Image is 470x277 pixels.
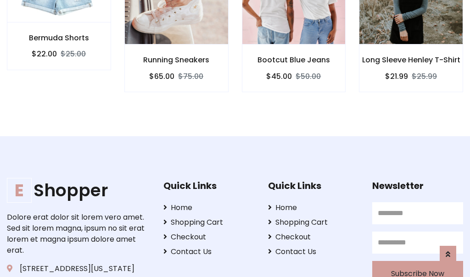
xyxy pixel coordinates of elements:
del: $25.00 [61,49,86,59]
h1: Shopper [7,180,149,201]
a: Contact Us [268,246,359,257]
h5: Newsletter [372,180,463,191]
a: Shopping Cart [163,217,254,228]
h6: Running Sneakers [125,55,228,64]
a: Shopping Cart [268,217,359,228]
h6: $45.00 [266,72,292,81]
p: Dolore erat dolor sit lorem vero amet. Sed sit lorem magna, ipsum no sit erat lorem et magna ipsu... [7,212,149,256]
a: Checkout [268,232,359,243]
h6: $65.00 [149,72,174,81]
a: Checkout [163,232,254,243]
h6: Bermuda Shorts [7,33,111,42]
h5: Quick Links [268,180,359,191]
a: Home [163,202,254,213]
a: EShopper [7,180,149,201]
h6: Long Sleeve Henley T-Shirt [359,55,463,64]
h6: $21.99 [385,72,408,81]
del: $75.00 [178,71,203,82]
h6: $22.00 [32,50,57,58]
del: $50.00 [296,71,321,82]
span: E [7,178,32,203]
h6: Bootcut Blue Jeans [242,55,346,64]
a: Contact Us [163,246,254,257]
a: Home [268,202,359,213]
p: [STREET_ADDRESS][US_STATE] [7,263,149,274]
del: $25.99 [412,71,437,82]
h5: Quick Links [163,180,254,191]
